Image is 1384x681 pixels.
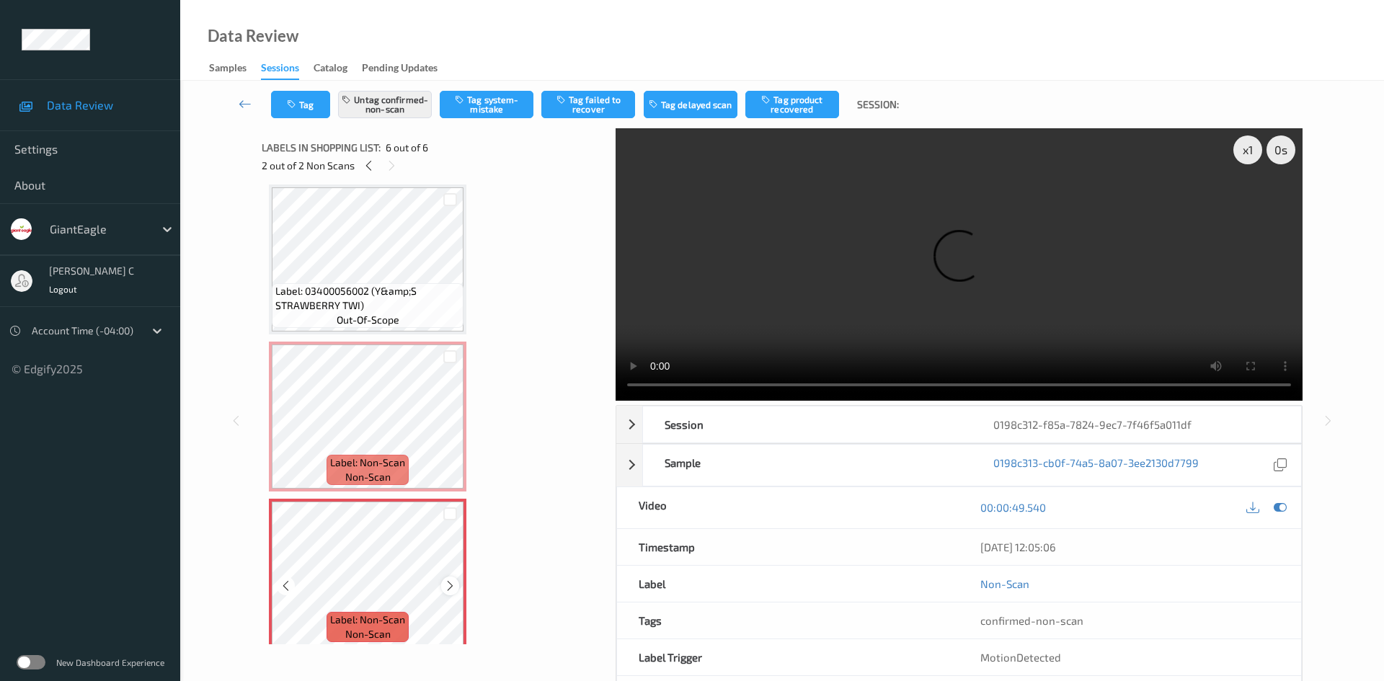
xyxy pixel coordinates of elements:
[643,406,972,442] div: Session
[959,639,1301,675] div: MotionDetected
[314,58,362,79] a: Catalog
[262,156,605,174] div: 2 out of 2 Non Scans
[345,627,391,641] span: non-scan
[616,406,1302,443] div: Session0198c312-f85a-7824-9ec7-7f46f5a011df
[972,406,1301,442] div: 0198c312-f85a-7824-9ec7-7f46f5a011df
[616,444,1302,486] div: Sample0198c313-cb0f-74a5-8a07-3ee2130d7799
[643,445,972,486] div: Sample
[314,61,347,79] div: Catalog
[541,91,635,118] button: Tag failed to recover
[617,487,959,528] div: Video
[362,61,438,79] div: Pending Updates
[617,639,959,675] div: Label Trigger
[617,566,959,602] div: Label
[261,58,314,80] a: Sessions
[362,58,452,79] a: Pending Updates
[980,540,1279,554] div: [DATE] 12:05:06
[617,529,959,565] div: Timestamp
[386,141,428,155] span: 6 out of 6
[209,61,247,79] div: Samples
[271,91,330,118] button: Tag
[330,455,405,470] span: Label: Non-Scan
[993,455,1199,475] a: 0198c313-cb0f-74a5-8a07-3ee2130d7799
[338,91,432,118] button: Untag confirmed-non-scan
[261,61,299,80] div: Sessions
[1267,135,1295,164] div: 0 s
[980,614,1083,627] span: confirmed-non-scan
[345,470,391,484] span: non-scan
[857,97,899,112] span: Session:
[337,313,399,327] span: out-of-scope
[330,613,405,627] span: Label: Non-Scan
[275,284,460,313] span: Label: 03400056002 (Y&amp;S STRAWBERRY TWI)
[745,91,839,118] button: Tag product recovered
[617,602,959,638] div: Tags
[980,500,1046,515] a: 00:00:49.540
[644,91,737,118] button: Tag delayed scan
[209,58,261,79] a: Samples
[1233,135,1262,164] div: x 1
[262,141,381,155] span: Labels in shopping list:
[980,577,1029,591] a: Non-Scan
[440,91,533,118] button: Tag system-mistake
[208,29,298,43] div: Data Review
